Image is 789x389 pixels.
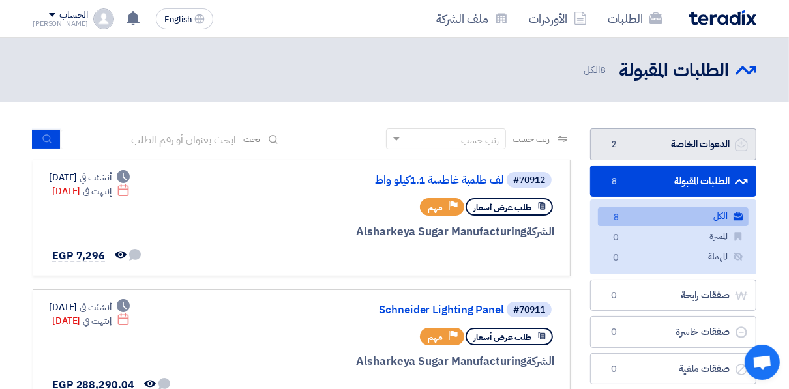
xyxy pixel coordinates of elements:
[598,227,749,246] a: المميزة
[590,353,756,385] a: صفقات ملغية0
[52,184,130,198] div: [DATE]
[689,10,756,25] img: Teradix logo
[52,314,130,328] div: [DATE]
[590,280,756,311] a: صفقات رابحة0
[608,231,624,245] span: 0
[59,10,87,21] div: الحساب
[606,175,622,188] span: 8
[428,201,443,214] span: مهم
[93,8,114,29] img: profile_test.png
[61,130,243,149] input: ابحث بعنوان أو رقم الطلب
[598,248,749,267] a: المهملة
[243,175,504,186] a: لف طلمبة غاطسة 1.1كيلو واط
[49,300,130,314] div: [DATE]
[600,63,606,77] span: 8
[241,223,554,240] div: Alsharkeya Sugar Manufacturing
[52,248,105,264] span: EGP 7,296
[608,211,624,225] span: 8
[164,15,192,24] span: English
[597,3,673,34] a: الطلبات
[590,128,756,160] a: الدعوات الخاصة2
[80,300,111,314] span: أنشئت في
[428,331,443,343] span: مهم
[473,201,531,214] span: طلب عرض أسعار
[745,345,780,380] a: Open chat
[518,3,597,34] a: الأوردرات
[33,20,88,27] div: [PERSON_NAME]
[608,252,624,265] span: 0
[526,223,554,240] span: الشركة
[243,132,260,146] span: بحث
[49,171,130,184] div: [DATE]
[461,134,499,147] div: رتب حسب
[513,306,545,315] div: #70911
[619,58,729,83] h2: الطلبات المقبولة
[513,132,550,146] span: رتب حسب
[598,207,749,226] a: الكل
[426,3,518,34] a: ملف الشركة
[584,63,608,78] span: الكل
[83,314,111,328] span: إنتهت في
[606,289,622,302] span: 0
[473,331,531,343] span: طلب عرض أسعار
[606,363,622,376] span: 0
[606,138,622,151] span: 2
[83,184,111,198] span: إنتهت في
[513,176,545,185] div: #70912
[526,353,554,369] span: الشركة
[241,353,554,370] div: Alsharkeya Sugar Manufacturing
[590,316,756,348] a: صفقات خاسرة0
[243,304,504,316] a: Schneider Lighting Panel
[590,166,756,197] a: الطلبات المقبولة8
[80,171,111,184] span: أنشئت في
[156,8,213,29] button: English
[606,326,622,339] span: 0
